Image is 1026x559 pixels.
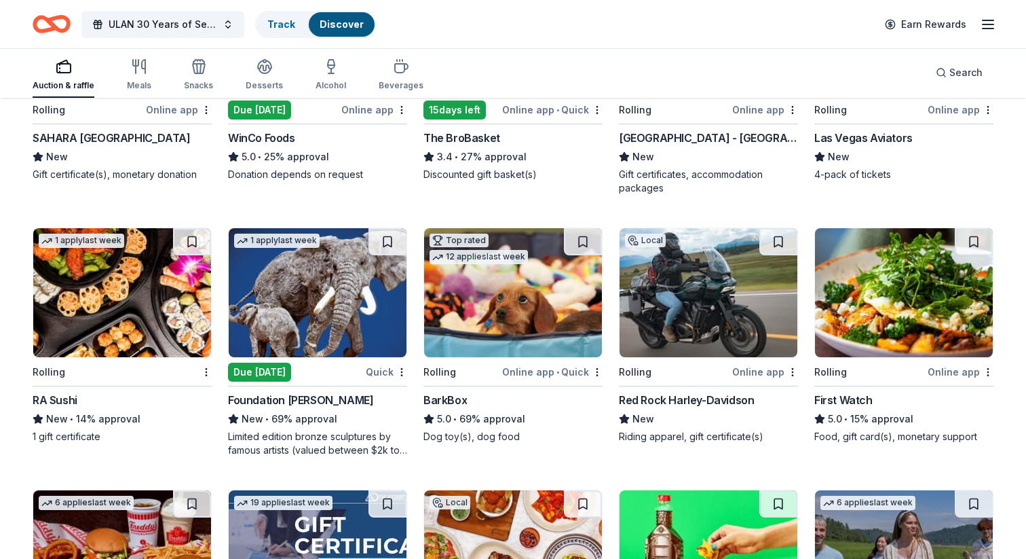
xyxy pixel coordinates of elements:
[556,367,559,378] span: •
[33,364,65,380] div: Rolling
[423,392,467,408] div: BarkBox
[814,430,993,444] div: Food, gift card(s), monetary support
[320,18,364,30] a: Discover
[815,228,993,357] img: Image for First Watch
[39,496,134,510] div: 6 applies last week
[265,414,269,425] span: •
[732,363,798,380] div: Online app
[81,11,244,38] button: ULAN 30 Years of Service Charity Golf Tournament
[619,102,651,118] div: Rolling
[228,363,291,382] div: Due [DATE]
[184,80,213,91] div: Snacks
[229,228,406,357] img: Image for Foundation Michelangelo
[453,414,457,425] span: •
[619,228,798,444] a: Image for Red Rock Harley-DavidsonLocalRollingOnline appRed Rock Harley-DavidsonNewRiding apparel...
[366,363,407,380] div: Quick
[246,53,283,98] button: Desserts
[423,430,603,444] div: Dog toy(s), dog food
[228,228,407,457] a: Image for Foundation Michelangelo1 applylast weekDue [DATE]QuickFoundation [PERSON_NAME]New•69% a...
[437,411,451,427] span: 5.0
[423,364,456,380] div: Rolling
[33,53,94,98] button: Auction & raffle
[814,130,913,146] div: Las Vegas Aviators
[455,151,458,162] span: •
[430,496,470,509] div: Local
[33,392,77,408] div: RA Sushi
[502,363,603,380] div: Online app Quick
[33,430,212,444] div: 1 gift certificate
[341,101,407,118] div: Online app
[423,149,603,165] div: 27% approval
[228,168,407,181] div: Donation depends on request
[828,149,850,165] span: New
[620,228,797,357] img: Image for Red Rock Harley-Davidson
[430,234,489,247] div: Top rated
[925,59,993,86] button: Search
[423,411,603,427] div: 69% approval
[814,228,993,444] a: Image for First WatchRollingOnline appFirst Watch5.0•15% approvalFood, gift card(s), monetary sup...
[423,130,500,146] div: The BroBasket
[127,53,151,98] button: Meals
[127,80,151,91] div: Meals
[109,16,217,33] span: ULAN 30 Years of Service Charity Golf Tournament
[228,411,407,427] div: 69% approval
[33,102,65,118] div: Rolling
[228,430,407,457] div: Limited edition bronze sculptures by famous artists (valued between $2k to $7k; proceeds will spl...
[814,392,873,408] div: First Watch
[619,392,754,408] div: Red Rock Harley-Davidson
[242,411,263,427] span: New
[267,18,295,30] a: Track
[423,101,486,120] div: 15 days left
[423,228,603,444] a: Image for BarkBoxTop rated12 applieslast weekRollingOnline app•QuickBarkBox5.0•69% approvalDog to...
[928,363,993,380] div: Online app
[379,53,423,98] button: Beverages
[430,250,528,264] div: 12 applies last week
[316,80,346,91] div: Alcohol
[814,411,993,427] div: 15% approval
[502,101,603,118] div: Online app Quick
[625,234,666,247] div: Local
[33,168,212,181] div: Gift certificate(s), monetary donation
[423,168,603,181] div: Discounted gift basket(s)
[814,168,993,181] div: 4-pack of tickets
[828,411,842,427] span: 5.0
[316,53,346,98] button: Alcohol
[814,102,847,118] div: Rolling
[619,168,798,195] div: Gift certificates, accommodation packages
[928,101,993,118] div: Online app
[379,80,423,91] div: Beverages
[33,130,190,146] div: SAHARA [GEOGRAPHIC_DATA]
[33,80,94,91] div: Auction & raffle
[33,228,211,357] img: Image for RA Sushi
[949,65,983,81] span: Search
[70,414,73,425] span: •
[619,430,798,444] div: Riding apparel, gift certificate(s)
[33,8,71,40] a: Home
[234,234,320,248] div: 1 apply last week
[820,496,915,510] div: 6 applies last week
[556,105,559,115] span: •
[228,149,407,165] div: 25% approval
[33,411,212,427] div: 14% approval
[228,392,373,408] div: Foundation [PERSON_NAME]
[39,234,124,248] div: 1 apply last week
[255,11,376,38] button: TrackDiscover
[424,228,602,357] img: Image for BarkBox
[234,496,332,510] div: 19 applies last week
[844,414,848,425] span: •
[877,12,974,37] a: Earn Rewards
[228,101,291,120] div: Due [DATE]
[258,151,261,162] span: •
[732,101,798,118] div: Online app
[632,411,654,427] span: New
[814,364,847,380] div: Rolling
[146,101,212,118] div: Online app
[619,364,651,380] div: Rolling
[46,149,68,165] span: New
[228,130,295,146] div: WinCo Foods
[46,411,68,427] span: New
[184,53,213,98] button: Snacks
[437,149,453,165] span: 3.4
[33,228,212,444] a: Image for RA Sushi1 applylast weekRollingRA SushiNew•14% approval1 gift certificate
[246,80,283,91] div: Desserts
